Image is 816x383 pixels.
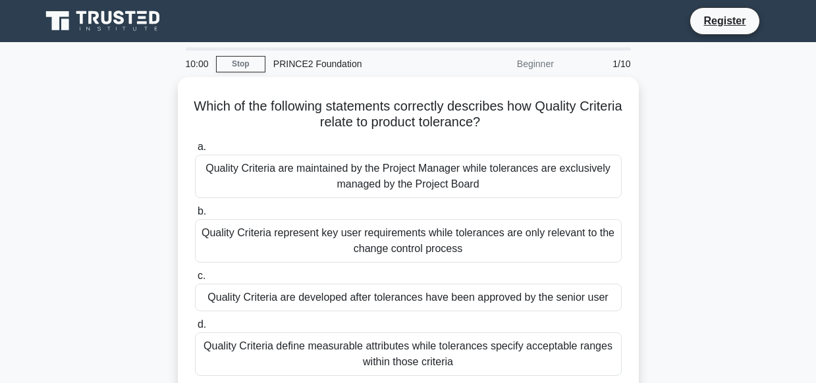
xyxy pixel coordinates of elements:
[195,284,622,311] div: Quality Criteria are developed after tolerances have been approved by the senior user
[198,270,205,281] span: c.
[195,219,622,263] div: Quality Criteria represent key user requirements while tolerances are only relevant to the change...
[195,332,622,376] div: Quality Criteria define measurable attributes while tolerances specify acceptable ranges within t...
[447,51,562,77] div: Beginner
[198,319,206,330] span: d.
[178,51,216,77] div: 10:00
[265,51,447,77] div: PRINCE2 Foundation
[216,56,265,72] a: Stop
[194,98,623,131] h5: Which of the following statements correctly describes how Quality Criteria relate to product tole...
[562,51,639,77] div: 1/10
[198,205,206,217] span: b.
[695,13,753,29] a: Register
[198,141,206,152] span: a.
[195,155,622,198] div: Quality Criteria are maintained by the Project Manager while tolerances are exclusively managed b...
